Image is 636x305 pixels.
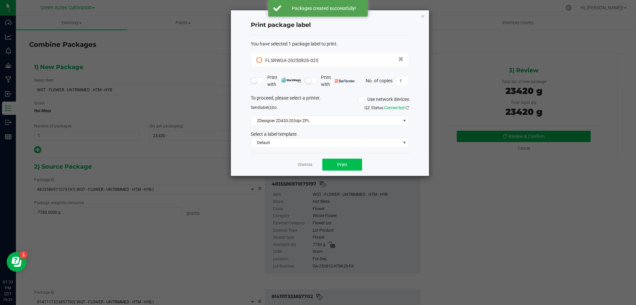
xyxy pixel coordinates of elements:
span: Connected [384,105,404,110]
span: FLSRWGA-20250826-025 [265,58,318,63]
img: mark_magic_cybra.png [281,78,301,83]
span: Print with [321,74,355,88]
h4: Print package label [251,21,409,30]
span: No. of copies [366,78,393,83]
img: bartender.png [335,79,355,83]
iframe: Resource center [7,252,26,272]
div: Packages created successfully! [285,5,363,12]
button: Print [322,159,362,171]
div: : [251,40,409,47]
span: Print [337,162,347,167]
div: Select a label template. [246,131,414,138]
span: ZDesigner ZD420-203dpi ZPL [251,116,400,125]
div: To proceed, please select a printer. [246,95,414,105]
span: Print with [267,74,301,88]
span: Send to: [251,105,278,110]
span: QZ Status: [364,105,409,110]
span: Default [251,138,400,147]
span: Pending Sync [256,56,264,63]
span: label(s) [260,105,273,110]
a: Dismiss [298,162,312,168]
iframe: Resource center unread badge [20,251,27,259]
label: Use network devices [358,96,409,103]
span: You have selected 1 package label to print [251,41,336,46]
